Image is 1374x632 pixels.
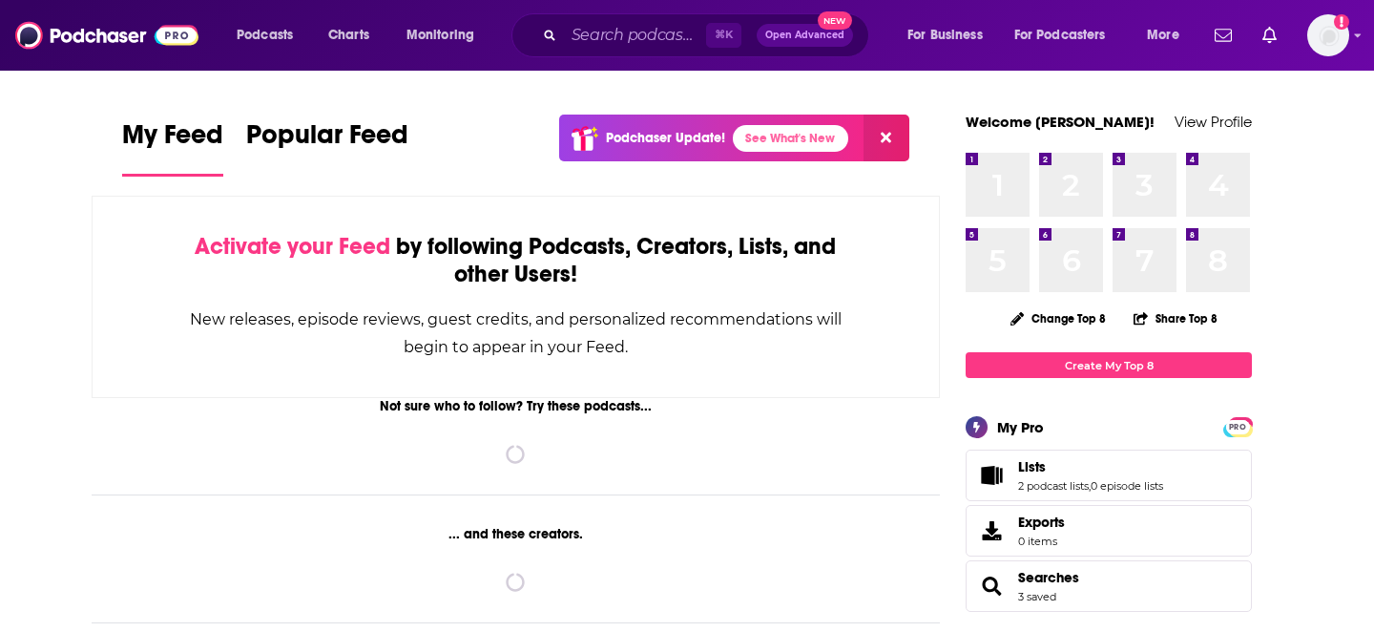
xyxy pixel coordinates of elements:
[894,20,1007,51] button: open menu
[1018,458,1163,475] a: Lists
[907,22,983,49] span: For Business
[1334,14,1349,30] svg: Add a profile image
[1307,14,1349,56] span: Logged in as morganm92295
[972,517,1010,544] span: Exports
[1018,535,1065,548] span: 0 items
[406,22,474,49] span: Monitoring
[1089,479,1091,493] span: ,
[246,118,408,177] a: Popular Feed
[966,113,1155,131] a: Welcome [PERSON_NAME]!
[1226,419,1249,433] a: PRO
[966,560,1252,612] span: Searches
[15,17,198,53] img: Podchaser - Follow, Share and Rate Podcasts
[1307,14,1349,56] button: Show profile menu
[972,573,1010,600] a: Searches
[606,130,725,146] p: Podchaser Update!
[1018,514,1065,531] span: Exports
[393,20,499,51] button: open menu
[1255,19,1284,52] a: Show notifications dropdown
[1018,458,1046,475] span: Lists
[328,22,369,49] span: Charts
[122,118,223,162] span: My Feed
[1091,479,1163,493] a: 0 episode lists
[122,118,223,177] a: My Feed
[1134,20,1203,51] button: open menu
[757,24,853,47] button: Open AdvancedNew
[966,505,1252,557] a: Exports
[1002,20,1134,51] button: open menu
[530,13,887,57] div: Search podcasts, credits, & more...
[1307,14,1349,56] img: User Profile
[223,20,318,51] button: open menu
[1018,590,1056,603] a: 3 saved
[818,11,852,30] span: New
[999,306,1117,330] button: Change Top 8
[237,22,293,49] span: Podcasts
[92,398,940,414] div: Not sure who to follow? Try these podcasts...
[706,23,741,48] span: ⌘ K
[188,233,843,288] div: by following Podcasts, Creators, Lists, and other Users!
[195,232,390,261] span: Activate your Feed
[1014,22,1106,49] span: For Podcasters
[733,125,848,152] a: See What's New
[966,450,1252,501] span: Lists
[564,20,706,51] input: Search podcasts, credits, & more...
[1147,22,1179,49] span: More
[1226,420,1249,434] span: PRO
[1207,19,1239,52] a: Show notifications dropdown
[92,526,940,542] div: ... and these creators.
[765,31,844,40] span: Open Advanced
[316,20,381,51] a: Charts
[246,118,408,162] span: Popular Feed
[1018,569,1079,586] a: Searches
[1175,113,1252,131] a: View Profile
[997,418,1044,436] div: My Pro
[966,352,1252,378] a: Create My Top 8
[1133,300,1218,337] button: Share Top 8
[972,462,1010,489] a: Lists
[1018,479,1089,493] a: 2 podcast lists
[188,305,843,361] div: New releases, episode reviews, guest credits, and personalized recommendations will begin to appe...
